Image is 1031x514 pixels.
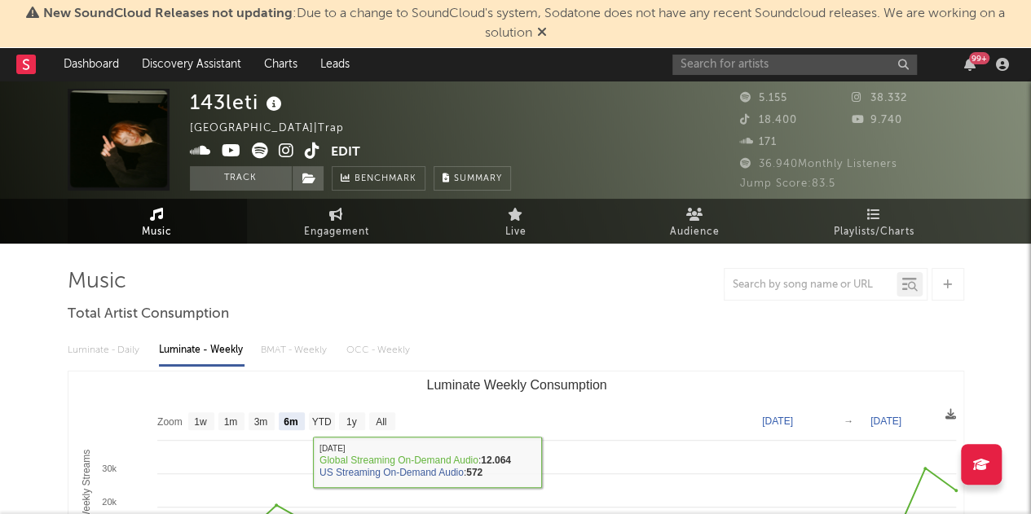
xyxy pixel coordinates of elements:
text: 3m [253,416,267,428]
a: Music [68,199,247,244]
span: Playlists/Charts [834,222,914,242]
div: Luminate - Weekly [159,336,245,364]
span: Live [505,222,527,242]
div: [GEOGRAPHIC_DATA] | Trap [190,119,363,138]
span: Music [142,222,172,242]
a: Playlists/Charts [785,199,964,244]
span: Jump Score: 83.5 [740,178,835,189]
button: Edit [331,143,360,163]
text: [DATE] [762,415,793,427]
a: Benchmark [332,166,425,191]
span: Audience [670,222,720,242]
text: 1m [223,416,237,428]
span: Benchmark [355,169,416,189]
a: Audience [606,199,785,244]
text: [DATE] [870,415,901,427]
span: 38.332 [852,93,907,103]
a: Leads [309,48,361,81]
text: 1y [346,416,356,428]
text: 30k [102,463,117,473]
text: All [376,416,386,428]
span: 9.740 [852,115,902,125]
text: 1w [194,416,207,428]
a: Charts [253,48,309,81]
span: 18.400 [740,115,797,125]
input: Search by song name or URL [725,279,897,292]
text: 20k [102,497,117,507]
a: Live [426,199,606,244]
input: Search for artists [672,55,917,75]
text: Zoom [157,416,183,428]
span: New SoundCloud Releases not updating [43,7,293,20]
span: Summary [454,174,502,183]
span: Dismiss [537,27,547,40]
button: Summary [434,166,511,191]
span: : Due to a change to SoundCloud's system, Sodatone does not have any recent Soundcloud releases. ... [43,7,1005,40]
button: Track [190,166,292,191]
div: 99 + [969,52,989,64]
span: Total Artist Consumption [68,305,229,324]
div: 143leti [190,89,286,116]
span: 36.940 Monthly Listeners [740,159,897,169]
span: 171 [740,137,777,147]
button: 99+ [964,58,976,71]
a: Engagement [247,199,426,244]
text: Luminate Weekly Consumption [426,378,606,392]
text: YTD [311,416,331,428]
span: 5.155 [740,93,787,103]
a: Dashboard [52,48,130,81]
text: → [844,415,853,427]
a: Discovery Assistant [130,48,253,81]
text: 6m [284,416,297,428]
span: Engagement [304,222,369,242]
